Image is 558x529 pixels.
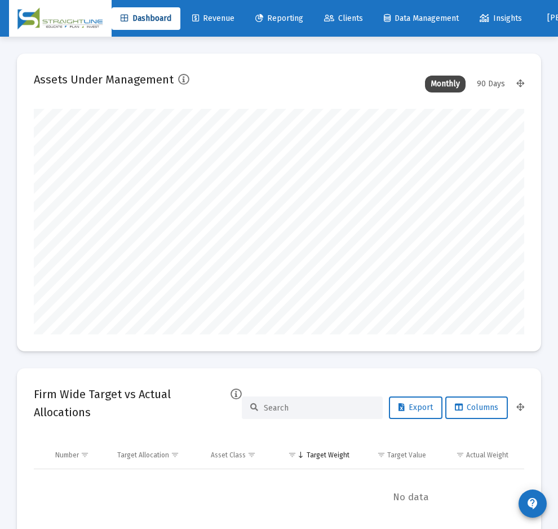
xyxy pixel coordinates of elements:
[192,14,234,23] span: Revenue
[307,451,349,460] div: Target Weight
[109,442,203,469] td: Column Target Allocation
[275,442,357,469] td: Column Target Weight
[455,403,498,412] span: Columns
[117,451,169,460] div: Target Allocation
[81,451,89,459] span: Show filter options for column 'Number'
[375,7,468,30] a: Data Management
[466,451,508,460] div: Actual Weight
[112,7,180,30] a: Dashboard
[387,451,426,460] div: Target Value
[247,451,256,459] span: Show filter options for column 'Asset Class'
[211,451,246,460] div: Asset Class
[384,14,459,23] span: Data Management
[55,451,79,460] div: Number
[425,76,466,92] div: Monthly
[377,451,386,459] span: Show filter options for column 'Target Value'
[315,7,372,30] a: Clients
[34,70,174,89] h2: Assets Under Management
[17,7,103,30] img: Dashboard
[357,442,434,469] td: Column Target Value
[47,442,109,469] td: Column Number
[398,403,433,412] span: Export
[288,451,296,459] span: Show filter options for column 'Target Weight'
[34,442,524,526] div: Data grid
[121,14,171,23] span: Dashboard
[526,497,539,510] mat-icon: contact_support
[471,7,531,30] a: Insights
[255,14,303,23] span: Reporting
[264,403,374,413] input: Search
[324,14,363,23] span: Clients
[34,385,226,421] h2: Firm Wide Target vs Actual Allocations
[480,14,522,23] span: Insights
[171,451,179,459] span: Show filter options for column 'Target Allocation'
[471,76,511,92] div: 90 Days
[246,7,312,30] a: Reporting
[434,442,516,469] td: Column Actual Weight
[445,396,508,419] button: Columns
[183,7,243,30] a: Revenue
[203,442,276,469] td: Column Asset Class
[389,396,442,419] button: Export
[456,451,464,459] span: Show filter options for column 'Actual Weight'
